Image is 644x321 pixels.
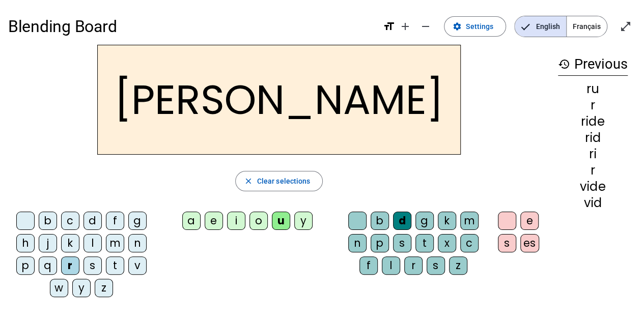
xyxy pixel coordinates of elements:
div: l [83,234,102,252]
div: vide [558,181,628,193]
h3: Previous [558,53,628,76]
div: n [128,234,147,252]
span: Français [567,16,607,37]
div: k [438,212,456,230]
div: l [382,256,400,275]
div: g [128,212,147,230]
div: p [16,256,35,275]
div: y [294,212,313,230]
div: es [520,234,539,252]
button: Increase font size [395,16,415,37]
span: English [515,16,566,37]
div: s [393,234,411,252]
div: z [95,279,113,297]
div: b [371,212,389,230]
div: z [449,256,467,275]
div: e [520,212,539,230]
mat-icon: format_size [383,20,395,33]
mat-icon: history [558,58,570,70]
mat-icon: add [399,20,411,33]
h1: Blending Board [8,10,375,43]
div: t [415,234,434,252]
mat-icon: close [244,177,253,186]
div: u [272,212,290,230]
div: m [460,212,479,230]
div: ru [558,83,628,95]
div: g [415,212,434,230]
div: y [72,279,91,297]
div: s [498,234,516,252]
button: Decrease font size [415,16,436,37]
div: s [427,256,445,275]
div: a [182,212,201,230]
div: vid [558,197,628,209]
h2: [PERSON_NAME] [97,45,461,155]
div: c [460,234,479,252]
div: r [558,164,628,177]
div: r [404,256,423,275]
div: m [106,234,124,252]
div: c [61,212,79,230]
div: t [106,256,124,275]
div: rid [558,132,628,144]
div: e [205,212,223,230]
button: Enter full screen [615,16,636,37]
button: Settings [444,16,506,37]
div: b [39,212,57,230]
span: Clear selections [257,175,311,187]
div: d [83,212,102,230]
div: q [39,256,57,275]
div: v [128,256,147,275]
div: ride [558,115,628,128]
div: s [83,256,102,275]
div: p [371,234,389,252]
div: w [50,279,68,297]
div: f [359,256,378,275]
div: f [106,212,124,230]
div: n [348,234,367,252]
span: Settings [466,20,493,33]
div: j [39,234,57,252]
div: o [249,212,268,230]
mat-icon: open_in_full [620,20,632,33]
mat-icon: remove [419,20,432,33]
div: x [438,234,456,252]
div: d [393,212,411,230]
div: k [61,234,79,252]
div: ri [558,148,628,160]
div: i [227,212,245,230]
button: Clear selections [235,171,323,191]
div: r [61,256,79,275]
mat-button-toggle-group: Language selection [514,16,607,37]
mat-icon: settings [453,22,462,31]
div: h [16,234,35,252]
div: r [558,99,628,111]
